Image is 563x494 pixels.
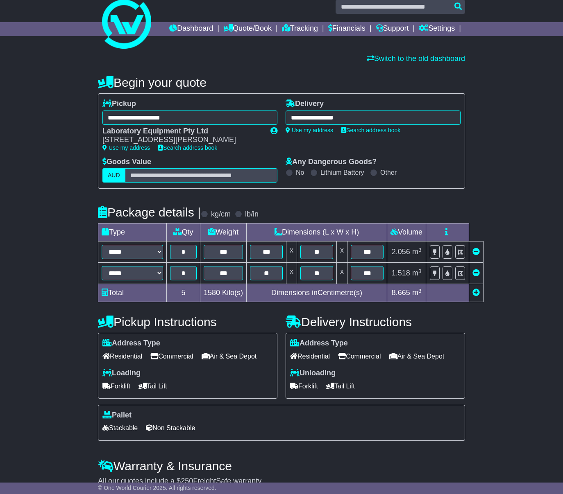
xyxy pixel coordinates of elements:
span: Forklift [290,380,318,392]
span: Residential [102,350,142,363]
label: Goods Value [102,158,151,167]
span: 2.056 [392,248,410,256]
label: AUD [102,168,125,183]
span: 250 [181,477,193,485]
span: 1.518 [392,269,410,277]
span: Tail Lift [138,380,167,392]
div: Laboratory Equipment Pty Ltd [102,127,262,136]
h4: Pickup Instructions [98,315,277,329]
a: Switch to the old dashboard [367,54,465,63]
label: Pallet [102,411,132,420]
span: 1580 [204,289,220,297]
div: [STREET_ADDRESS][PERSON_NAME] [102,135,262,144]
label: Other [380,169,397,176]
span: m [412,248,422,256]
h4: Warranty & Insurance [98,459,465,473]
td: Qty [167,223,200,241]
label: Address Type [102,339,160,348]
span: © One World Courier 2025. All rights reserved. [98,485,216,491]
a: Financials [328,22,365,36]
td: Total [98,284,167,302]
label: kg/cm [211,210,231,219]
h4: Begin your quote [98,76,465,89]
a: Dashboard [169,22,213,36]
label: Pickup [102,99,136,108]
span: Air & Sea Depot [202,350,257,363]
span: m [412,289,422,297]
td: Kilo(s) [200,284,247,302]
a: Tracking [282,22,318,36]
span: 8.665 [392,289,410,297]
span: Forklift [102,380,130,392]
a: Search address book [341,127,400,133]
td: Type [98,223,167,241]
label: Address Type [290,339,348,348]
a: Add new item [472,289,480,297]
a: Use my address [286,127,333,133]
td: x [337,241,347,263]
sup: 3 [418,268,422,274]
label: Any Dangerous Goods? [286,158,377,167]
span: Non Stackable [146,422,195,434]
td: Dimensions in Centimetre(s) [247,284,387,302]
td: x [286,241,297,263]
sup: 3 [418,247,422,253]
span: Residential [290,350,330,363]
a: Search address book [158,144,217,151]
span: Commercial [150,350,193,363]
td: Weight [200,223,247,241]
label: lb/in [245,210,259,219]
td: Volume [387,223,426,241]
span: m [412,269,422,277]
a: Remove this item [472,269,480,277]
label: Unloading [290,369,336,378]
label: Loading [102,369,141,378]
a: Settings [419,22,455,36]
a: Remove this item [472,248,480,256]
h4: Delivery Instructions [286,315,465,329]
a: Use my address [102,144,150,151]
td: 5 [167,284,200,302]
td: Dimensions (L x W x H) [247,223,387,241]
span: Commercial [338,350,381,363]
h4: Package details | [98,205,201,219]
sup: 3 [418,288,422,294]
label: No [296,169,304,176]
a: Support [376,22,409,36]
span: Air & Sea Depot [389,350,445,363]
span: Tail Lift [326,380,355,392]
label: Delivery [286,99,324,108]
div: All our quotes include a $ FreightSafe warranty. [98,477,465,486]
td: x [286,263,297,284]
a: Quote/Book [223,22,272,36]
label: Lithium Battery [320,169,364,176]
span: Stackable [102,422,138,434]
td: x [337,263,347,284]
